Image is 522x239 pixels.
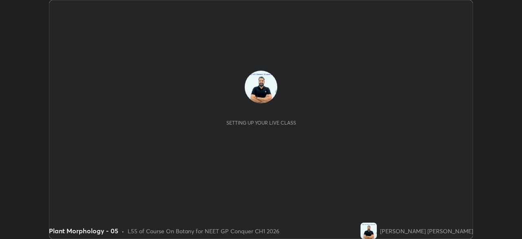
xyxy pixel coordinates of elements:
[245,71,277,103] img: 11c413ee5bf54932a542f26ff398001b.jpg
[128,227,279,235] div: L55 of Course On Botany for NEET GP Conquer CH1 2026
[122,227,124,235] div: •
[361,223,377,239] img: 11c413ee5bf54932a542f26ff398001b.jpg
[226,120,296,126] div: Setting up your live class
[380,227,473,235] div: [PERSON_NAME] [PERSON_NAME]
[49,226,118,236] div: Plant Morphology - 05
